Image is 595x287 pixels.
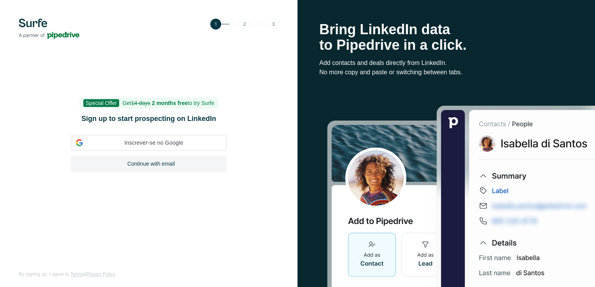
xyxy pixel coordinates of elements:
[71,135,227,150] div: Inscrever-se no Google
[83,271,86,277] span: &
[86,271,115,277] a: Privacy Policy
[122,100,214,106] span: Get to try Surfe
[319,58,573,68] p: Add contacts and deals directly from LinkedIn.
[152,100,188,106] b: 2 months free
[319,68,573,77] p: No more copy and paste or switching between tabs.
[19,271,69,277] span: By signing up, I agree to
[70,271,83,277] a: Terms
[127,160,175,168] span: Continue with email
[131,100,150,106] s: 14 days
[210,19,279,30] img: Step 1
[71,113,227,124] h1: Sign up to start prospecting on LinkedIn
[83,99,120,107] span: Special Offer
[19,19,79,39] img: Surfe's logo
[327,105,595,287] img: Surfe Stock Photo - Selling good vibes
[86,139,222,147] span: Inscrever-se no Google
[319,22,573,53] h1: Bring LinkedIn data to Pipedrive in a click.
